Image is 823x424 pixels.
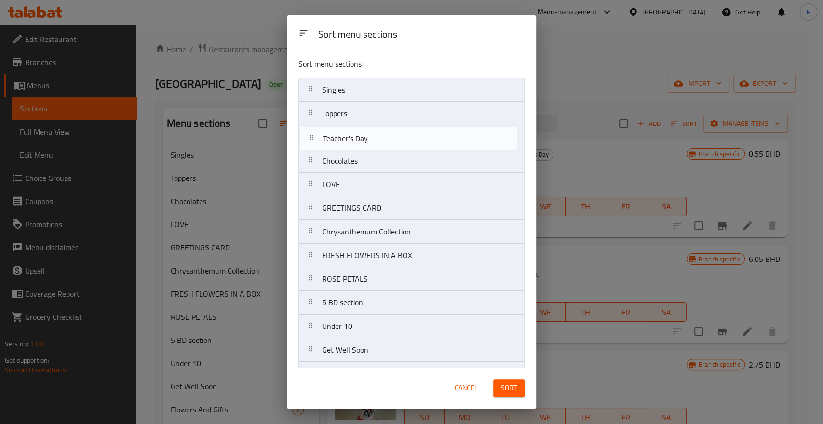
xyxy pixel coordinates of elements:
div: Sort menu sections [314,24,528,46]
span: Sort [501,382,517,394]
span: Cancel [455,382,478,394]
button: Cancel [451,379,482,397]
p: Sort menu sections [298,58,478,70]
button: Sort [493,379,525,397]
